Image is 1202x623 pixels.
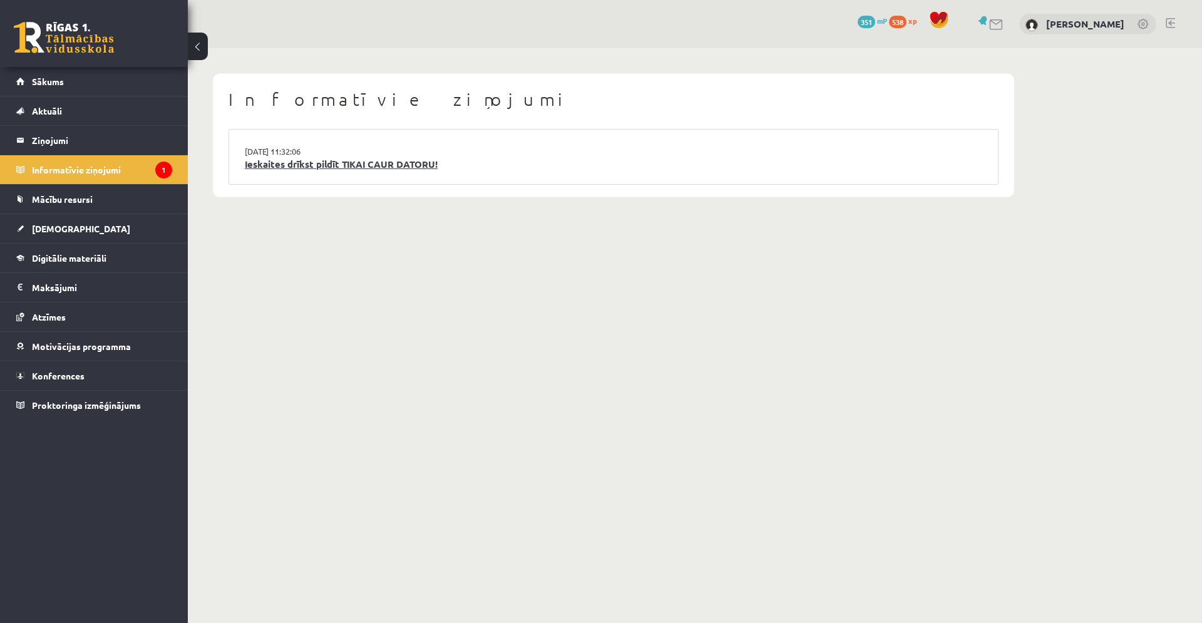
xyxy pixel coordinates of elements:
[32,126,172,155] legend: Ziņojumi
[245,157,982,172] a: Ieskaites drīkst pildīt TIKAI CAUR DATORU!
[14,22,114,53] a: Rīgas 1. Tālmācības vidusskola
[16,391,172,420] a: Proktoringa izmēģinājums
[32,273,172,302] legend: Maksājumi
[858,16,875,28] span: 351
[155,162,172,178] i: 1
[908,16,917,26] span: xp
[16,126,172,155] a: Ziņojumi
[16,214,172,243] a: [DEMOGRAPHIC_DATA]
[889,16,907,28] span: 538
[1025,19,1038,31] img: Kate Buliņa
[32,341,131,352] span: Motivācijas programma
[245,145,339,158] a: [DATE] 11:32:06
[32,370,85,381] span: Konferences
[32,76,64,87] span: Sākums
[877,16,887,26] span: mP
[32,193,93,205] span: Mācību resursi
[16,155,172,184] a: Informatīvie ziņojumi1
[16,332,172,361] a: Motivācijas programma
[889,16,923,26] a: 538 xp
[16,244,172,272] a: Digitālie materiāli
[229,89,999,110] h1: Informatīvie ziņojumi
[16,185,172,214] a: Mācību resursi
[16,96,172,125] a: Aktuāli
[1046,18,1124,30] a: [PERSON_NAME]
[32,311,66,322] span: Atzīmes
[16,302,172,331] a: Atzīmes
[32,252,106,264] span: Digitālie materiāli
[16,67,172,96] a: Sākums
[858,16,887,26] a: 351 mP
[32,155,172,184] legend: Informatīvie ziņojumi
[32,399,141,411] span: Proktoringa izmēģinājums
[32,105,62,116] span: Aktuāli
[16,361,172,390] a: Konferences
[32,223,130,234] span: [DEMOGRAPHIC_DATA]
[16,273,172,302] a: Maksājumi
